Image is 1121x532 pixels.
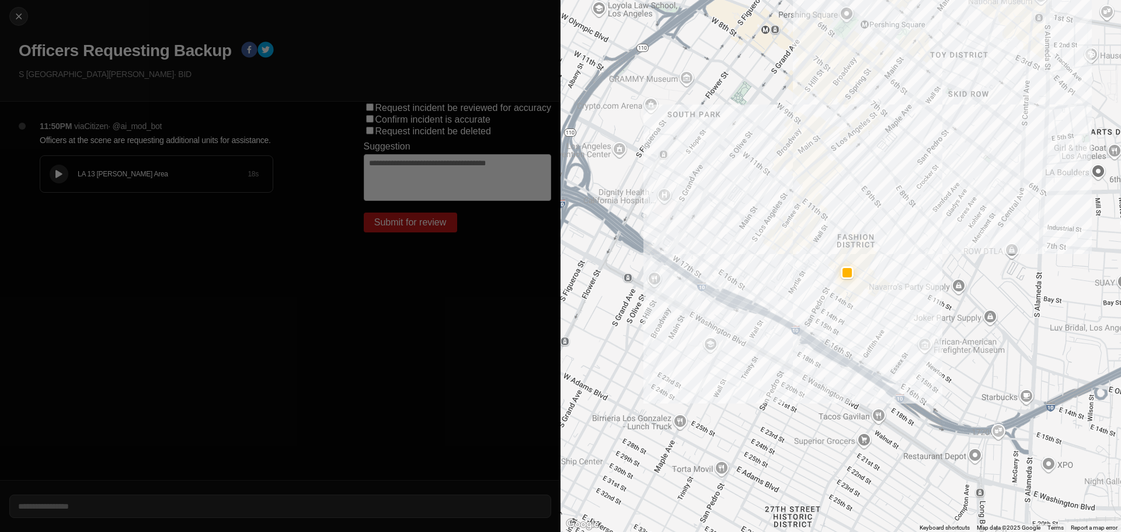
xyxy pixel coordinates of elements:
[19,40,232,61] h1: Officers Requesting Backup
[241,41,257,60] button: facebook
[257,41,274,60] button: twitter
[1047,524,1064,531] a: Terms (opens in new tab)
[375,103,552,113] label: Request incident be reviewed for accuracy
[40,134,317,146] p: Officers at the scene are requesting additional units for assistance.
[563,517,602,532] a: Open this area in Google Maps (opens a new window)
[375,114,490,124] label: Confirm incident is accurate
[375,126,491,136] label: Request incident be deleted
[248,169,259,179] div: 18 s
[74,120,162,132] p: via Citizen · @ ai_mod_bot
[364,141,410,152] label: Suggestion
[13,11,25,22] img: cancel
[563,517,602,532] img: Google
[1071,524,1117,531] a: Report a map error
[920,524,970,532] button: Keyboard shortcuts
[78,169,248,179] div: LA 13 [PERSON_NAME] Area
[9,7,28,26] button: cancel
[19,68,551,80] p: S [GEOGRAPHIC_DATA][PERSON_NAME] · BID
[364,213,457,232] button: Submit for review
[40,120,72,132] p: 11:50PM
[977,524,1040,531] span: Map data ©2025 Google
